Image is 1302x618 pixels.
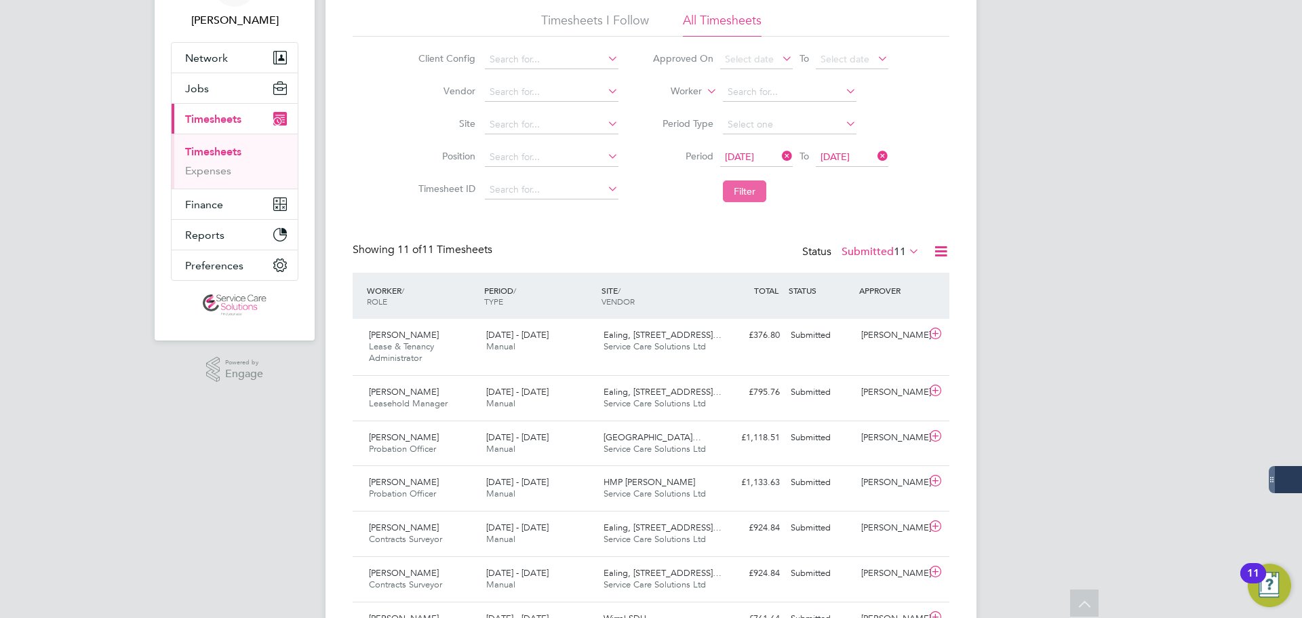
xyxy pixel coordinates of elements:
label: Client Config [414,52,475,64]
div: Timesheets [172,134,298,189]
a: Timesheets [185,145,241,158]
span: Jobs [185,82,209,95]
span: Service Care Solutions Ltd [604,443,706,455]
span: Leasehold Manager [369,398,448,409]
li: Timesheets I Follow [541,12,649,37]
div: [PERSON_NAME] [856,427,926,449]
div: STATUS [785,278,856,303]
span: Service Care Solutions Ltd [604,533,706,545]
span: [DATE] - [DATE] [486,476,549,488]
span: [GEOGRAPHIC_DATA]… [604,431,701,443]
img: servicecare-logo-retina.png [203,294,267,316]
span: 11 [894,245,906,258]
div: Showing [353,243,495,257]
button: Filter [723,180,766,202]
span: TOTAL [754,285,778,296]
span: [DATE] - [DATE] [486,567,549,579]
div: [PERSON_NAME] [856,381,926,404]
span: Service Care Solutions Ltd [604,398,706,409]
span: Network [185,52,228,64]
span: [DATE] - [DATE] [486,329,549,341]
span: Lease & Tenancy Administrator [369,341,434,364]
div: PERIOD [481,278,598,313]
span: [DATE] - [DATE] [486,386,549,398]
span: Preferences [185,259,243,272]
span: Manual [486,488,515,499]
span: To [795,147,813,165]
div: APPROVER [856,278,926,303]
span: Service Care Solutions Ltd [604,579,706,590]
div: Submitted [785,562,856,585]
span: Manual [486,398,515,409]
span: Probation Officer [369,443,436,455]
span: Manual [486,579,515,590]
div: Submitted [785,517,856,539]
input: Search for... [485,83,618,102]
span: Manual [486,443,515,455]
a: Powered byEngage [206,357,264,383]
label: Position [414,150,475,162]
label: Timesheet ID [414,182,475,195]
input: Select one [723,115,856,134]
input: Search for... [485,50,618,69]
a: Go to home page [171,294,298,316]
div: [PERSON_NAME] [856,324,926,347]
span: / [618,285,620,296]
button: Timesheets [172,104,298,134]
button: Reports [172,220,298,250]
span: Select date [821,53,869,65]
span: Manual [486,341,515,352]
span: 11 Timesheets [397,243,492,256]
div: Status [802,243,922,262]
span: [PERSON_NAME] [369,476,439,488]
div: SITE [598,278,715,313]
span: Manual [486,533,515,545]
span: [PERSON_NAME] [369,386,439,398]
input: Search for... [723,83,856,102]
span: [DATE] - [DATE] [486,522,549,533]
span: Oliver Jefferson [171,12,298,28]
div: Submitted [785,427,856,449]
a: Expenses [185,164,231,177]
label: Vendor [414,85,475,97]
button: Open Resource Center, 11 new notifications [1248,564,1291,607]
span: [DATE] [821,151,850,163]
div: [PERSON_NAME] [856,471,926,494]
span: Select date [725,53,774,65]
div: £1,118.51 [715,427,785,449]
span: Ealing, [STREET_ADDRESS]… [604,386,722,398]
span: TYPE [484,296,503,307]
span: [DATE] [725,151,754,163]
span: Powered by [225,357,263,368]
li: All Timesheets [683,12,762,37]
span: To [795,50,813,67]
div: [PERSON_NAME] [856,562,926,585]
label: Submitted [842,245,920,258]
span: [PERSON_NAME] [369,567,439,579]
div: £924.84 [715,517,785,539]
div: £1,133.63 [715,471,785,494]
input: Search for... [485,180,618,199]
span: Contracts Surveyor [369,533,442,545]
span: Finance [185,198,223,211]
input: Search for... [485,115,618,134]
span: 11 of [397,243,422,256]
span: Probation Officer [369,488,436,499]
div: [PERSON_NAME] [856,517,926,539]
span: Contracts Surveyor [369,579,442,590]
button: Jobs [172,73,298,103]
label: Period Type [652,117,713,130]
label: Site [414,117,475,130]
span: Service Care Solutions Ltd [604,341,706,352]
div: £924.84 [715,562,785,585]
div: Submitted [785,324,856,347]
label: Period [652,150,713,162]
span: Ealing, [STREET_ADDRESS]… [604,522,722,533]
span: / [401,285,404,296]
span: HMP [PERSON_NAME] [604,476,695,488]
span: [PERSON_NAME] [369,329,439,341]
span: [PERSON_NAME] [369,522,439,533]
button: Finance [172,189,298,219]
div: 11 [1247,573,1259,591]
div: £795.76 [715,381,785,404]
